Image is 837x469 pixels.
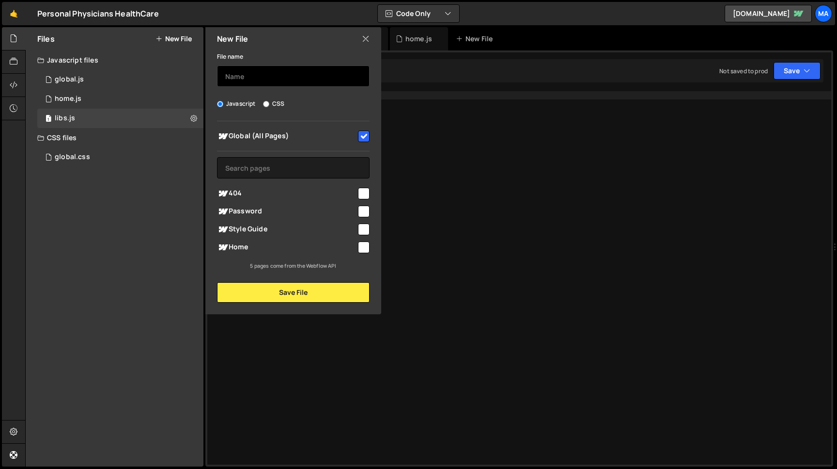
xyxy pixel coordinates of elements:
[37,89,203,109] div: 17171/47431.js
[55,95,81,103] div: home.js
[217,99,256,109] label: Javascript
[217,130,356,142] span: Global (All Pages)
[37,147,203,167] div: global.css
[217,206,356,217] span: Password
[250,262,336,269] small: 5 pages come from the Webflow API
[217,224,356,235] span: Style Guide
[217,157,370,178] input: Search pages
[37,70,203,89] div: 17171/47430.js
[26,50,203,70] div: Javascript files
[774,62,821,80] button: Save
[37,33,55,44] h2: Files
[405,34,432,44] div: home.js
[217,33,248,44] h2: New File
[725,5,812,22] a: [DOMAIN_NAME]
[217,242,356,253] span: Home
[378,5,459,22] button: Code Only
[217,188,356,199] span: 404
[217,65,370,87] input: Name
[217,52,243,62] label: File name
[55,114,75,123] div: libs.js
[46,115,51,123] span: 1
[217,282,370,303] button: Save File
[456,34,496,44] div: New File
[815,5,832,22] a: Ma
[155,35,192,43] button: New File
[55,75,84,84] div: global.js
[217,101,223,107] input: Javascript
[2,2,26,25] a: 🤙
[263,99,284,109] label: CSS
[55,153,90,162] div: global.css
[263,101,269,107] input: CSS
[37,109,203,128] div: 17171/47759.js
[26,128,203,147] div: CSS files
[37,8,159,19] div: Personal Physicians HealthCare
[719,67,768,75] div: Not saved to prod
